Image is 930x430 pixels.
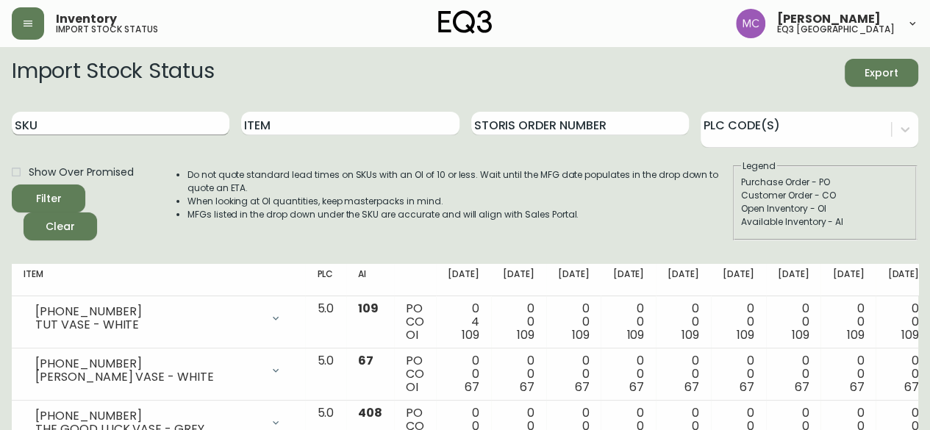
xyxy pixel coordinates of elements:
[778,354,809,394] div: 0 0
[24,212,97,240] button: Clear
[778,302,809,342] div: 0 0
[682,326,699,343] span: 109
[849,379,864,395] span: 67
[406,354,424,394] div: PO CO
[358,404,382,421] span: 408
[24,354,293,387] div: [PHONE_NUMBER][PERSON_NAME] VASE - WHITE
[668,354,699,394] div: 0 0
[820,264,876,296] th: [DATE]
[856,64,906,82] span: Export
[187,195,732,208] li: When looking at OI quantities, keep masterpacks in mind.
[12,264,305,296] th: Item
[406,326,418,343] span: OI
[56,13,117,25] span: Inventory
[24,302,293,334] div: [PHONE_NUMBER]TUT VASE - WHITE
[626,326,644,343] span: 109
[832,302,864,342] div: 0 0
[305,348,346,401] td: 5.0
[448,302,479,342] div: 0 4
[558,302,590,342] div: 0 0
[737,326,754,343] span: 109
[723,354,754,394] div: 0 0
[846,326,864,343] span: 109
[56,25,158,34] h5: import stock status
[187,208,732,221] li: MFGs listed in the drop down under the SKU are accurate and will align with Sales Portal.
[845,59,918,87] button: Export
[736,9,765,38] img: 6dbdb61c5655a9a555815750a11666cc
[491,264,546,296] th: [DATE]
[766,264,821,296] th: [DATE]
[741,160,777,173] legend: Legend
[462,326,479,343] span: 109
[35,218,85,236] span: Clear
[575,379,590,395] span: 67
[187,168,732,195] li: Do not quote standard lead times on SKUs with an OI of 10 or less. Wait until the MFG date popula...
[503,354,534,394] div: 0 0
[887,302,919,342] div: 0 0
[35,318,261,332] div: TUT VASE - WHITE
[629,379,644,395] span: 67
[572,326,590,343] span: 109
[358,300,379,317] span: 109
[612,302,644,342] div: 0 0
[406,302,424,342] div: PO CO
[887,354,919,394] div: 0 0
[777,25,895,34] h5: eq3 [GEOGRAPHIC_DATA]
[741,189,909,202] div: Customer Order - CO
[612,354,644,394] div: 0 0
[777,13,881,25] span: [PERSON_NAME]
[503,302,534,342] div: 0 0
[832,354,864,394] div: 0 0
[711,264,766,296] th: [DATE]
[35,370,261,384] div: [PERSON_NAME] VASE - WHITE
[741,215,909,229] div: Available Inventory - AI
[436,264,491,296] th: [DATE]
[448,354,479,394] div: 0 0
[558,354,590,394] div: 0 0
[741,202,909,215] div: Open Inventory - OI
[901,326,919,343] span: 109
[35,305,261,318] div: [PHONE_NUMBER]
[465,379,479,395] span: 67
[406,379,418,395] span: OI
[740,379,754,395] span: 67
[517,326,534,343] span: 109
[520,379,534,395] span: 67
[795,379,809,395] span: 67
[438,10,493,34] img: logo
[36,190,62,208] div: Filter
[305,296,346,348] td: 5.0
[358,352,373,369] span: 67
[723,302,754,342] div: 0 0
[684,379,699,395] span: 67
[546,264,601,296] th: [DATE]
[792,326,809,343] span: 109
[12,59,214,87] h2: Import Stock Status
[656,264,711,296] th: [DATE]
[741,176,909,189] div: Purchase Order - PO
[12,184,85,212] button: Filter
[305,264,346,296] th: PLC
[35,357,261,370] div: [PHONE_NUMBER]
[668,302,699,342] div: 0 0
[29,165,134,180] span: Show Over Promised
[904,379,919,395] span: 67
[601,264,656,296] th: [DATE]
[35,409,261,423] div: [PHONE_NUMBER]
[346,264,394,296] th: AI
